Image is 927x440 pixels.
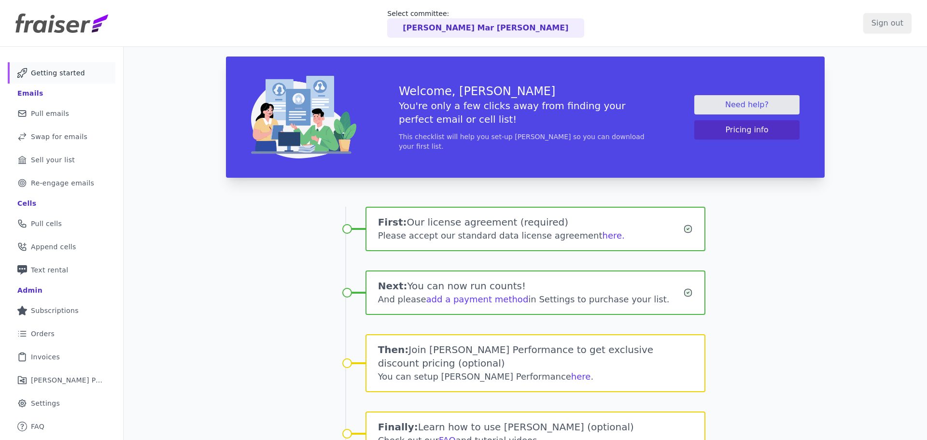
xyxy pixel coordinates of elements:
input: Sign out [863,13,912,33]
a: Invoices [8,346,115,368]
span: Pull emails [31,109,69,118]
a: Settings [8,393,115,414]
a: Pull emails [8,103,115,124]
span: Finally: [378,421,418,433]
a: Append cells [8,236,115,257]
button: Pricing info [694,120,800,140]
a: add a payment method [426,294,529,304]
a: Orders [8,323,115,344]
a: Text rental [8,259,115,281]
img: Fraiser Logo [15,14,108,33]
div: Cells [17,199,36,208]
span: Sell your list [31,155,75,165]
a: Getting started [8,62,115,84]
a: Swap for emails [8,126,115,147]
a: Re-engage emails [8,172,115,194]
span: Text rental [31,265,69,275]
span: Re-engage emails [31,178,94,188]
p: Select committee: [387,9,584,18]
h3: Welcome, [PERSON_NAME] [399,84,652,99]
img: img [251,76,356,158]
span: Subscriptions [31,306,79,315]
span: Append cells [31,242,76,252]
p: This checklist will help you set-up [PERSON_NAME] so you can download your first list. [399,132,652,151]
a: [PERSON_NAME] Performance [8,369,115,391]
a: Select committee: [PERSON_NAME] Mar [PERSON_NAME] [387,9,584,38]
span: Then: [378,344,409,355]
a: Subscriptions [8,300,115,321]
div: And please in Settings to purchase your list. [378,293,684,306]
span: [PERSON_NAME] Performance [31,375,104,385]
span: First: [378,216,407,228]
span: Swap for emails [31,132,87,142]
span: FAQ [31,422,44,431]
span: Pull cells [31,219,62,228]
h1: Learn how to use [PERSON_NAME] (optional) [378,420,693,434]
span: Settings [31,398,60,408]
div: You can setup [PERSON_NAME] Performance . [378,370,693,383]
span: Next: [378,280,407,292]
a: FAQ [8,416,115,437]
a: here [571,371,591,382]
span: Invoices [31,352,60,362]
h5: You're only a few clicks away from finding your perfect email or cell list! [399,99,652,126]
span: Getting started [31,68,85,78]
a: Sell your list [8,149,115,170]
span: Orders [31,329,55,339]
h1: You can now run counts! [378,279,684,293]
div: Admin [17,285,42,295]
p: [PERSON_NAME] Mar [PERSON_NAME] [403,22,568,34]
h1: Our license agreement (required) [378,215,684,229]
div: Please accept our standard data license agreement [378,229,684,242]
div: Emails [17,88,43,98]
a: Pull cells [8,213,115,234]
a: Need help? [694,95,800,114]
h1: Join [PERSON_NAME] Performance to get exclusive discount pricing (optional) [378,343,693,370]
